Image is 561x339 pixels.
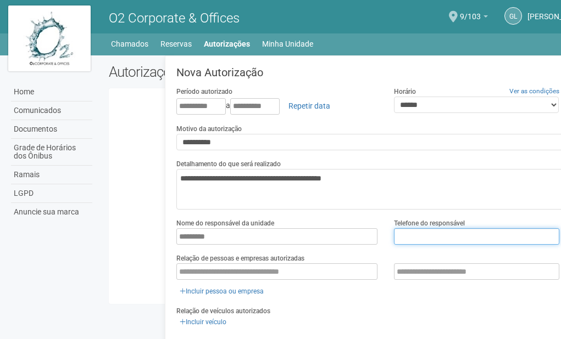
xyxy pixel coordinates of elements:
a: Chamados [111,36,148,52]
a: Autorizações [204,36,250,52]
label: Nome do responsável da unidade [176,218,274,228]
a: Repetir data [281,97,337,115]
a: Home [11,83,92,101]
a: Comunicados [11,101,92,120]
a: Incluir veículo [176,316,230,328]
a: Reservas [160,36,192,52]
a: Documentos [11,120,92,139]
label: Motivo da autorização [176,124,242,134]
label: Período autorizado [176,87,232,97]
a: Ver as condições [509,87,559,95]
span: O2 Corporate & Offices [109,10,240,26]
div: a [176,97,378,115]
img: logo.jpg [8,5,91,71]
a: Anuncie sua marca [11,203,92,221]
label: Relação de veículos autorizados [176,306,270,316]
a: LGPD [11,184,92,203]
a: 9/103 [460,14,488,22]
a: GL [504,7,522,25]
h2: Autorizações [109,64,344,80]
label: Horário [394,87,416,97]
label: Detalhamento do que será realizado [176,159,281,169]
a: Incluir pessoa ou empresa [176,285,267,297]
a: Minha Unidade [262,36,313,52]
label: Telefone do responsável [394,218,465,228]
span: 9/103 [460,2,481,21]
label: Relação de pessoas e empresas autorizadas [176,253,304,263]
a: Ramais [11,166,92,184]
a: Grade de Horários dos Ônibus [11,139,92,166]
